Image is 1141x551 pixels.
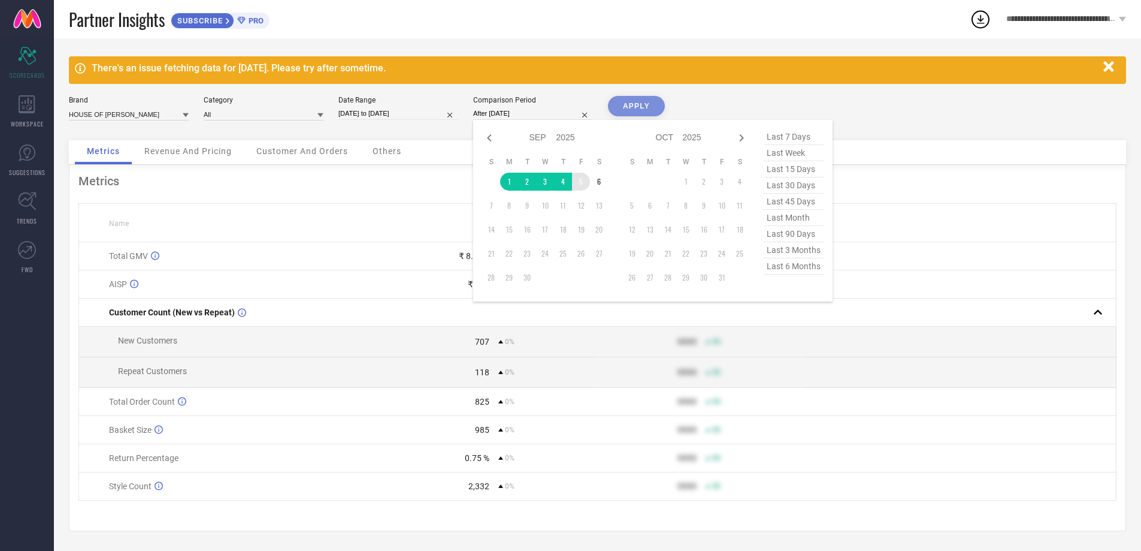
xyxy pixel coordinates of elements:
td: Fri Oct 10 2025 [713,197,731,215]
td: Tue Oct 14 2025 [659,221,677,239]
td: Mon Sep 29 2025 [500,269,518,287]
td: Thu Sep 11 2025 [554,197,572,215]
span: last 7 days [764,129,824,145]
span: Partner Insights [69,7,165,32]
td: Tue Sep 02 2025 [518,173,536,191]
div: 707 [475,337,489,347]
td: Fri Oct 24 2025 [713,245,731,263]
span: Basket Size [109,425,152,435]
td: Mon Oct 13 2025 [641,221,659,239]
span: Name [109,219,129,228]
span: last 6 months [764,258,824,275]
span: WORKSPACE [11,119,44,128]
td: Tue Sep 16 2025 [518,221,536,239]
th: Sunday [482,157,500,167]
span: Return Percentage [109,453,178,463]
div: Date Range [338,96,458,104]
th: Monday [500,157,518,167]
td: Sun Sep 14 2025 [482,221,500,239]
span: New Customers [118,336,177,345]
div: Comparison Period [473,96,593,104]
td: Wed Oct 29 2025 [677,269,695,287]
span: Revenue And Pricing [144,146,232,156]
td: Sat Oct 25 2025 [731,245,749,263]
div: 9999 [677,337,697,347]
td: Fri Sep 26 2025 [572,245,590,263]
td: Thu Sep 04 2025 [554,173,572,191]
td: Thu Oct 30 2025 [695,269,713,287]
span: 0% [505,338,514,346]
td: Tue Sep 09 2025 [518,197,536,215]
td: Mon Sep 15 2025 [500,221,518,239]
span: last 15 days [764,161,824,177]
span: SUBSCRIBE [171,16,226,25]
td: Sun Oct 26 2025 [623,269,641,287]
span: 50 [712,368,721,377]
td: Tue Sep 30 2025 [518,269,536,287]
div: Brand [69,96,189,104]
div: Category [204,96,323,104]
td: Fri Oct 03 2025 [713,173,731,191]
div: Previous month [482,131,497,145]
div: ₹ 8.12 L [459,251,489,261]
span: SCORECARDS [10,71,45,80]
td: Fri Sep 19 2025 [572,221,590,239]
td: Sat Sep 27 2025 [590,245,608,263]
td: Sat Sep 13 2025 [590,197,608,215]
td: Tue Oct 21 2025 [659,245,677,263]
span: 0% [505,454,514,462]
td: Thu Sep 25 2025 [554,245,572,263]
div: 825 [475,397,489,407]
span: 0% [505,398,514,406]
td: Wed Sep 03 2025 [536,173,554,191]
span: 0% [505,482,514,490]
td: Mon Sep 01 2025 [500,173,518,191]
span: TRENDS [17,216,37,225]
span: Customer Count (New vs Repeat) [109,308,235,317]
td: Wed Oct 08 2025 [677,197,695,215]
td: Wed Sep 10 2025 [536,197,554,215]
td: Thu Oct 09 2025 [695,197,713,215]
span: 50 [712,398,721,406]
th: Thursday [554,157,572,167]
td: Sun Oct 12 2025 [623,221,641,239]
span: 0% [505,426,514,434]
td: Wed Sep 17 2025 [536,221,554,239]
div: Metrics [78,174,1116,188]
div: 9999 [677,453,697,463]
input: Select comparison period [473,107,593,120]
td: Thu Oct 23 2025 [695,245,713,263]
span: last 30 days [764,177,824,194]
div: There's an issue fetching data for [DATE]. Please try after sometime. [92,62,1097,74]
th: Wednesday [536,157,554,167]
span: last 3 months [764,242,824,258]
div: 2,332 [468,481,489,491]
span: AISP [109,279,127,289]
th: Saturday [731,157,749,167]
td: Fri Sep 05 2025 [572,173,590,191]
td: Thu Oct 16 2025 [695,221,713,239]
span: Total GMV [109,251,148,261]
div: 985 [475,425,489,435]
th: Sunday [623,157,641,167]
th: Tuesday [518,157,536,167]
td: Sun Oct 05 2025 [623,197,641,215]
td: Tue Oct 28 2025 [659,269,677,287]
div: 0.75 % [465,453,489,463]
div: Open download list [970,8,991,30]
span: 50 [712,426,721,434]
th: Friday [713,157,731,167]
td: Wed Oct 22 2025 [677,245,695,263]
div: 118 [475,368,489,377]
td: Mon Oct 27 2025 [641,269,659,287]
td: Wed Sep 24 2025 [536,245,554,263]
td: Tue Oct 07 2025 [659,197,677,215]
td: Mon Sep 08 2025 [500,197,518,215]
td: Mon Oct 20 2025 [641,245,659,263]
div: Next month [734,131,749,145]
td: Sun Sep 21 2025 [482,245,500,263]
td: Thu Sep 18 2025 [554,221,572,239]
span: Metrics [87,146,120,156]
div: 9999 [677,397,697,407]
span: 50 [712,482,721,490]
